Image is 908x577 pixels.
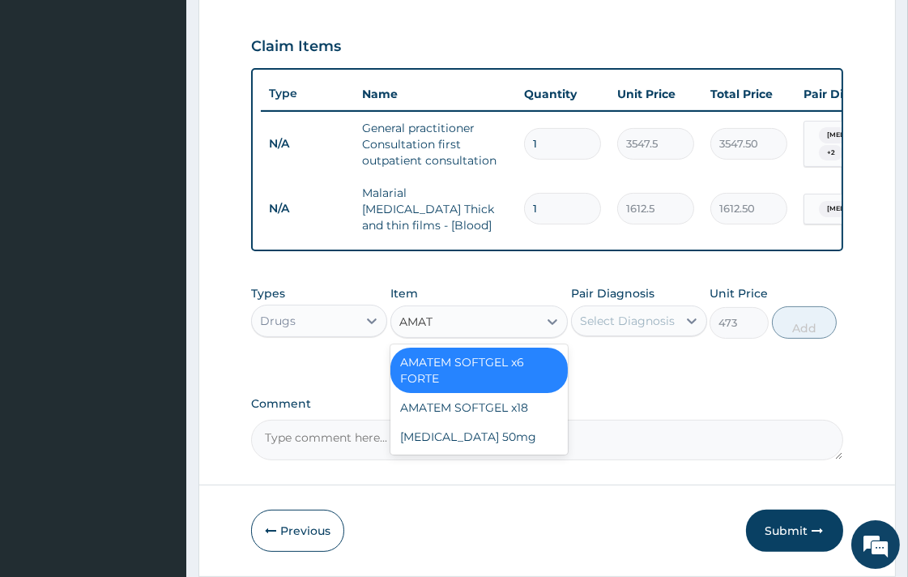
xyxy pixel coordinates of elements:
[390,285,418,301] label: Item
[609,78,702,110] th: Unit Price
[261,194,354,224] td: N/A
[30,81,66,122] img: d_794563401_company_1708531726252_794563401
[710,285,768,301] label: Unit Price
[251,287,285,301] label: Types
[84,91,272,112] div: Chat with us now
[390,393,568,422] div: AMATEM SOFTGEL x18
[702,78,795,110] th: Total Price
[251,510,344,552] button: Previous
[390,348,568,393] div: AMATEM SOFTGEL x6 FORTE
[261,129,354,159] td: N/A
[251,397,842,411] label: Comment
[746,510,843,552] button: Submit
[94,181,224,344] span: We're online!
[819,201,895,217] span: [MEDICAL_DATA]
[354,112,516,177] td: General practitioner Consultation first outpatient consultation
[260,313,296,329] div: Drugs
[261,79,354,109] th: Type
[8,395,309,452] textarea: Type your message and hit 'Enter'
[390,422,568,451] div: [MEDICAL_DATA] 50mg
[354,177,516,241] td: Malarial [MEDICAL_DATA] Thick and thin films - [Blood]
[516,78,609,110] th: Quantity
[571,285,654,301] label: Pair Diagnosis
[580,313,675,329] div: Select Diagnosis
[772,306,837,339] button: Add
[266,8,305,47] div: Minimize live chat window
[819,145,843,161] span: + 2
[354,78,516,110] th: Name
[251,38,341,56] h3: Claim Items
[819,127,895,143] span: [MEDICAL_DATA]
